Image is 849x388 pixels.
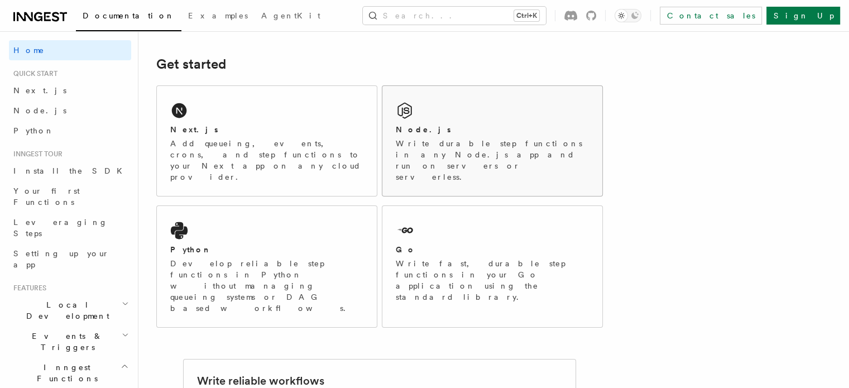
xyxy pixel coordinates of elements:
button: Events & Triggers [9,326,131,357]
h2: Go [396,244,416,255]
span: Events & Triggers [9,330,122,353]
p: Write durable step functions in any Node.js app and run on servers or serverless. [396,138,589,183]
span: Your first Functions [13,186,80,207]
h2: Next.js [170,124,218,135]
button: Local Development [9,295,131,326]
a: Node.js [9,100,131,121]
a: Your first Functions [9,181,131,212]
a: Node.jsWrite durable step functions in any Node.js app and run on servers or serverless. [382,85,603,197]
span: Documentation [83,11,175,20]
a: Examples [181,3,255,30]
a: Home [9,40,131,60]
span: Leveraging Steps [13,218,108,238]
button: Search...Ctrl+K [363,7,546,25]
span: Home [13,45,45,56]
a: Next.js [9,80,131,100]
p: Write fast, durable step functions in your Go application using the standard library. [396,258,589,303]
span: Features [9,284,46,293]
button: Toggle dark mode [615,9,641,22]
h2: Python [170,244,212,255]
span: Setting up your app [13,249,109,269]
a: AgentKit [255,3,327,30]
span: Local Development [9,299,122,322]
a: Get started [156,56,226,72]
a: Documentation [76,3,181,31]
span: AgentKit [261,11,320,20]
a: Contact sales [660,7,762,25]
h2: Node.js [396,124,451,135]
a: Install the SDK [9,161,131,181]
a: Leveraging Steps [9,212,131,243]
span: Python [13,126,54,135]
p: Add queueing, events, crons, and step functions to your Next app on any cloud provider. [170,138,363,183]
span: Install the SDK [13,166,129,175]
span: Next.js [13,86,66,95]
span: Node.js [13,106,66,115]
a: Sign Up [766,7,840,25]
kbd: Ctrl+K [514,10,539,21]
a: Python [9,121,131,141]
a: PythonDevelop reliable step functions in Python without managing queueing systems or DAG based wo... [156,205,377,328]
span: Examples [188,11,248,20]
a: GoWrite fast, durable step functions in your Go application using the standard library. [382,205,603,328]
span: Inngest Functions [9,362,121,384]
span: Inngest tour [9,150,63,159]
a: Next.jsAdd queueing, events, crons, and step functions to your Next app on any cloud provider. [156,85,377,197]
a: Setting up your app [9,243,131,275]
span: Quick start [9,69,57,78]
p: Develop reliable step functions in Python without managing queueing systems or DAG based workflows. [170,258,363,314]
